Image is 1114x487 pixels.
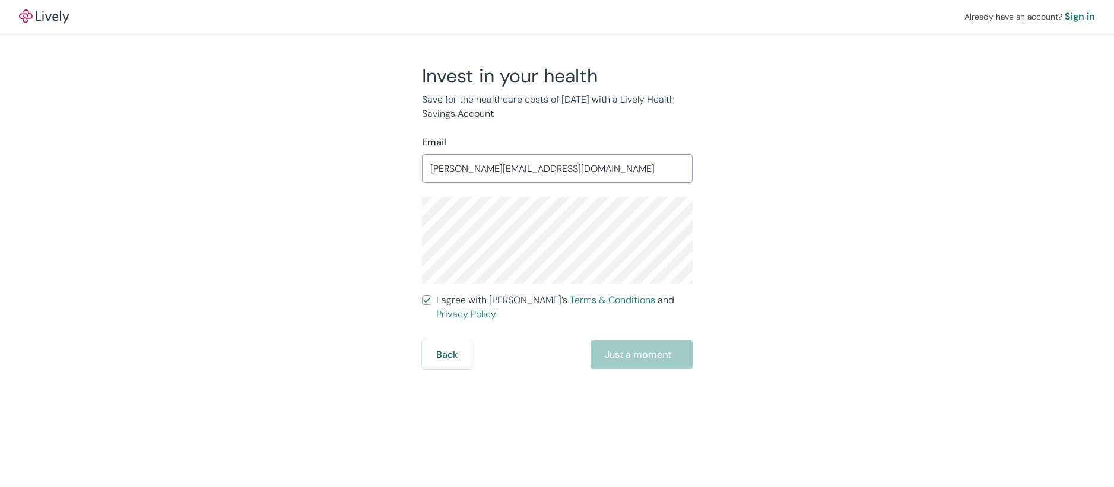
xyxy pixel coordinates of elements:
span: I agree with [PERSON_NAME]’s and [436,293,693,322]
a: Privacy Policy [436,308,496,320]
a: Terms & Conditions [570,294,655,306]
button: Back [422,340,472,369]
div: Already have an account? [964,9,1095,24]
img: Lively [19,9,69,24]
a: LivelyLively [19,9,69,24]
label: Email [422,135,446,149]
p: Save for the healthcare costs of [DATE] with a Lively Health Savings Account [422,93,693,121]
a: Sign in [1065,9,1095,24]
h2: Invest in your health [422,64,693,88]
